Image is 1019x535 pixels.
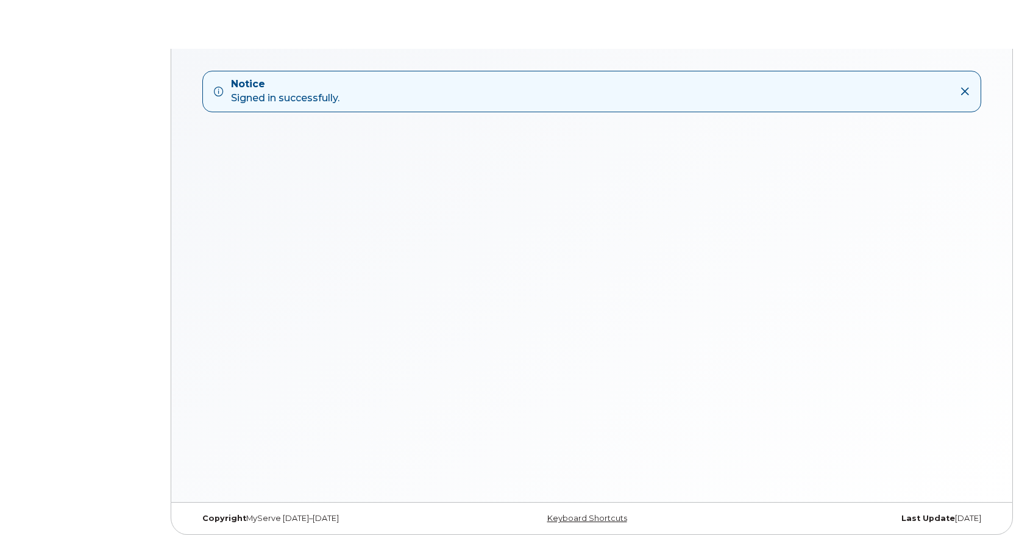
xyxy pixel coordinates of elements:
strong: Notice [231,77,339,92]
strong: Last Update [901,514,955,523]
strong: Copyright [202,514,246,523]
div: MyServe [DATE]–[DATE] [193,514,459,523]
div: Signed in successfully. [231,77,339,106]
a: Keyboard Shortcuts [547,514,627,523]
div: [DATE] [725,514,990,523]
